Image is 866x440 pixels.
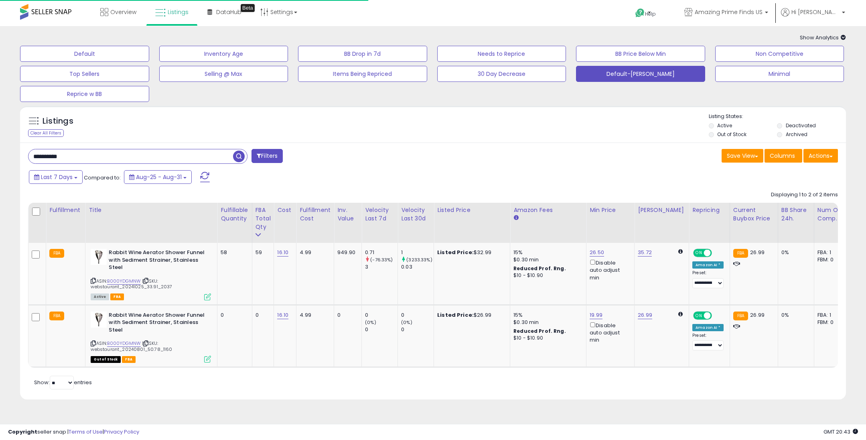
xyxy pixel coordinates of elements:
div: Displaying 1 to 2 of 2 items [771,191,838,199]
div: Title [89,206,214,214]
div: [PERSON_NAME] [638,206,685,214]
a: 26.99 [638,311,652,319]
div: 3 [365,263,398,271]
div: 0 [365,326,398,333]
div: $32.99 [437,249,504,256]
div: 0.71 [365,249,398,256]
a: Privacy Policy [104,428,139,436]
label: Deactivated [786,122,816,129]
span: | SKU: webstaurant_20241025_33.91_2037 [91,278,172,290]
div: $26.99 [437,312,504,319]
span: 2025-09-9 20:43 GMT [823,428,858,436]
div: Fulfillment [49,206,82,214]
b: Rabbit Wine Aerator Shower Funnel with Sediment Strainer, Stainless Steel [109,312,206,336]
div: 0% [781,249,808,256]
button: Filters [251,149,283,163]
button: Actions [803,149,838,163]
div: FBA: 1 [817,249,844,256]
a: B000YDGMNW [107,278,141,285]
a: 26.50 [590,249,604,257]
div: FBA: 1 [817,312,844,319]
a: 16.10 [277,311,288,319]
div: Clear All Filters [28,129,64,137]
div: Preset: [692,333,724,351]
div: Preset: [692,270,724,288]
span: DataHub [216,8,241,16]
b: Listed Price: [437,311,474,319]
span: Show Analytics [800,34,846,41]
i: Get Help [635,8,645,18]
button: Items Being Repriced [298,66,427,82]
div: seller snap | | [8,428,139,436]
button: Last 7 Days [29,170,83,184]
div: 4.99 [300,312,328,319]
h5: Listings [43,116,73,127]
div: Amazon AI * [692,261,724,269]
small: (-76.33%) [370,257,393,263]
span: OFF [711,312,724,319]
div: 1 [401,249,434,256]
div: 58 [221,249,245,256]
div: Fulfillable Quantity [221,206,248,223]
span: ON [694,312,704,319]
div: Velocity Last 7d [365,206,394,223]
a: 35.72 [638,249,652,257]
div: 15% [513,249,580,256]
small: FBA [733,249,748,258]
span: Aug-25 - Aug-31 [136,173,182,181]
div: FBA Total Qty [256,206,271,231]
label: Out of Stock [717,131,746,138]
div: 0 [365,312,398,319]
span: 26.99 [750,311,765,319]
div: ASIN: [91,249,211,299]
b: Reduced Prof. Rng. [513,265,566,272]
label: Active [717,122,732,129]
span: Overview [110,8,136,16]
div: FBM: 0 [817,319,844,326]
div: 0% [781,312,808,319]
img: 31nZzOA-vBL._SL40_.jpg [91,312,107,328]
div: $0.30 min [513,256,580,263]
img: 31nZzOA-vBL._SL40_.jpg [91,249,107,265]
div: FBM: 0 [817,256,844,263]
button: Non Competitive [715,46,844,62]
label: Archived [786,131,807,138]
div: $0.30 min [513,319,580,326]
button: Minimal [715,66,844,82]
div: Amazon AI * [692,324,724,331]
div: ASIN: [91,312,211,362]
div: Cost [277,206,293,214]
button: Columns [765,149,802,163]
small: (3233.33%) [406,257,432,263]
div: 0 [221,312,245,319]
button: BB Drop in 7d [298,46,427,62]
div: 59 [256,249,268,256]
span: Show: entries [34,379,92,386]
div: Num of Comp. [817,206,847,223]
button: Save View [722,149,763,163]
div: 949.90 [337,249,355,256]
span: Listings [168,8,189,16]
a: Terms of Use [69,428,103,436]
div: 0 [256,312,268,319]
span: Compared to: [84,174,121,181]
span: All listings that are currently out of stock and unavailable for purchase on Amazon [91,356,121,363]
div: 0 [337,312,355,319]
b: Rabbit Wine Aerator Shower Funnel with Sediment Strainer, Stainless Steel [109,249,206,273]
small: FBA [49,249,64,258]
div: 4.99 [300,249,328,256]
div: Current Buybox Price [733,206,775,223]
button: Default-[PERSON_NAME] [576,66,705,82]
div: Tooltip anchor [241,4,255,12]
button: BB Price Below Min [576,46,705,62]
div: BB Share 24h. [781,206,811,223]
span: Help [645,10,656,17]
small: (0%) [401,319,412,326]
button: 30 Day Decrease [437,66,566,82]
div: 0.03 [401,263,434,271]
small: FBA [733,312,748,320]
button: Default [20,46,149,62]
span: FBA [122,356,136,363]
a: 16.10 [277,249,288,257]
div: Inv. value [337,206,358,223]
